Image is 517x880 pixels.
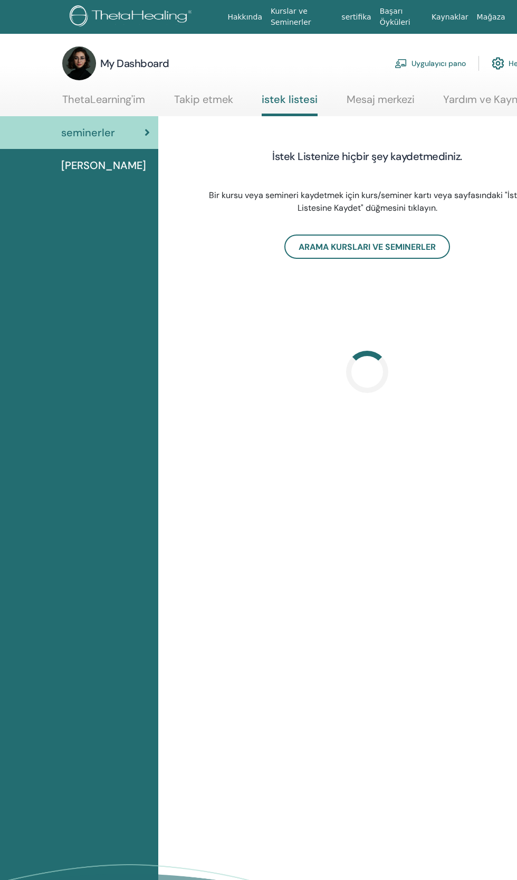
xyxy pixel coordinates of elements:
a: Arama Kursları ve Seminerler [284,235,450,259]
a: istek listesi [262,93,318,116]
span: seminerler [61,125,115,141]
img: chalkboard-teacher.svg [395,59,407,68]
a: Takip etmek [174,93,233,114]
a: Uygulayıcı pano [395,52,466,75]
a: Başarı Öyküleri [376,2,427,32]
img: default.jpg [62,46,96,80]
a: Mağaza [473,7,510,27]
a: Kaynaklar [427,7,473,27]
a: Mesaj merkezi [347,93,415,114]
a: ThetaLearning'im [62,93,145,114]
a: sertifika [337,7,375,27]
a: Hakkında [223,7,266,27]
span: [PERSON_NAME] [61,157,146,173]
a: Kurslar ve Seminerler [266,2,337,32]
img: cog.svg [492,54,504,72]
img: logo.png [70,5,196,29]
h3: My Dashboard [100,56,169,71]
